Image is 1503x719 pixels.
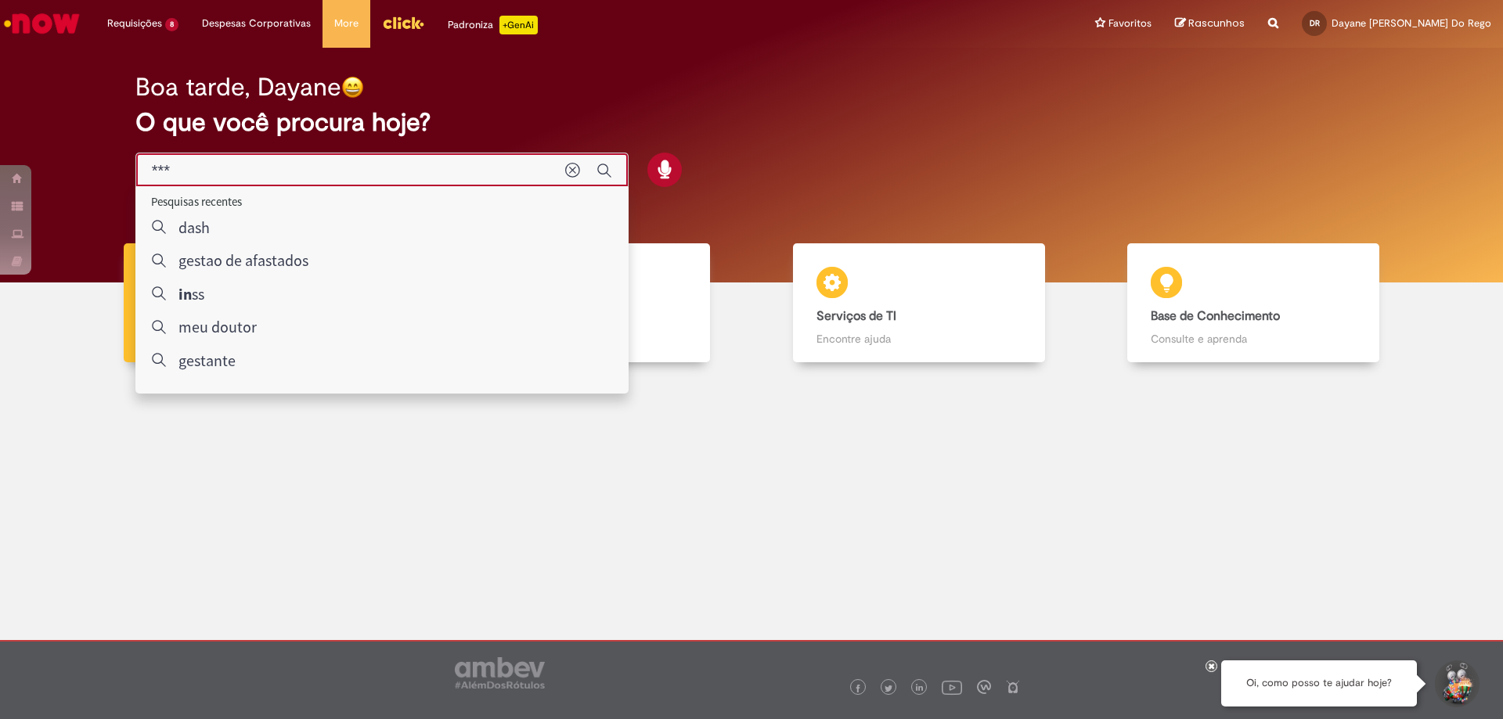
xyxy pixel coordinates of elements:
[816,308,896,324] b: Serviços de TI
[107,16,162,31] span: Requisições
[499,16,538,34] p: +GenAi
[82,243,417,363] a: Tirar dúvidas Tirar dúvidas com Lupi Assist e Gen Ai
[816,331,1022,347] p: Encontre ajuda
[1433,660,1480,707] button: Iniciar Conversa de Suporte
[455,657,545,688] img: logo_footer_ambev_rotulo_gray.png
[341,76,364,99] img: happy-face.png
[1221,660,1417,706] div: Oi, como posso te ajudar hoje?
[885,685,892,692] img: logo_footer_twitter.png
[1087,243,1422,363] a: Base de Conhecimento Consulte e aprenda
[1108,16,1152,31] span: Favoritos
[1006,680,1020,694] img: logo_footer_naosei.png
[1151,308,1280,324] b: Base de Conhecimento
[135,109,1368,136] h2: O que você procura hoje?
[1188,16,1245,31] span: Rascunhos
[2,8,82,39] img: ServiceNow
[202,16,311,31] span: Despesas Corporativas
[1175,16,1245,31] a: Rascunhos
[334,16,359,31] span: More
[1151,331,1356,347] p: Consulte e aprenda
[942,677,962,697] img: logo_footer_youtube.png
[1332,16,1491,30] span: Dayane [PERSON_NAME] Do Rego
[751,243,1087,363] a: Serviços de TI Encontre ajuda
[977,680,991,694] img: logo_footer_workplace.png
[448,16,538,34] div: Padroniza
[1310,18,1320,28] span: DR
[135,74,341,101] h2: Boa tarde, Dayane
[916,684,924,693] img: logo_footer_linkedin.png
[165,18,178,31] span: 8
[854,685,862,692] img: logo_footer_facebook.png
[382,11,424,34] img: click_logo_yellow_360x200.png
